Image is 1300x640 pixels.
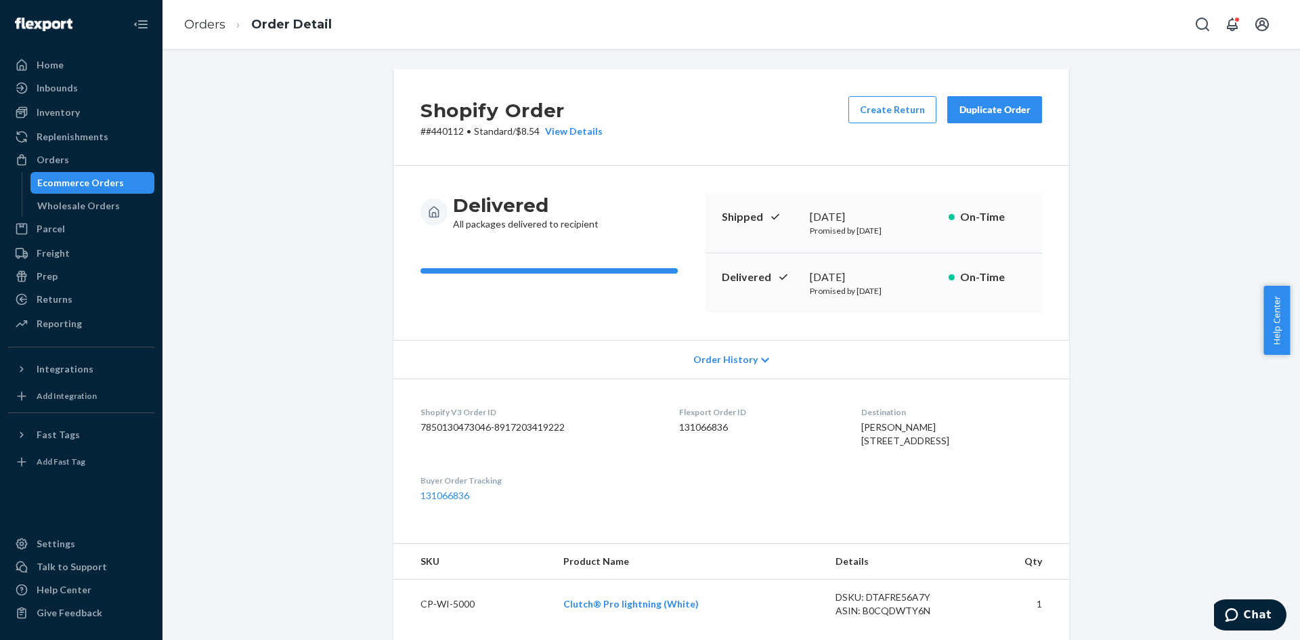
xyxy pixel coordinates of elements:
th: SKU [393,544,552,580]
div: All packages delivered to recipient [453,193,599,231]
button: Create Return [848,96,936,123]
div: Duplicate Order [959,103,1031,116]
a: Order Detail [251,17,332,32]
div: Ecommerce Orders [37,176,124,190]
div: Give Feedback [37,606,102,620]
a: Orders [184,17,225,32]
span: Order History [693,353,758,366]
button: Duplicate Order [947,96,1042,123]
div: Orders [37,153,69,167]
p: Delivered [722,270,799,285]
th: Details [825,544,974,580]
div: Reporting [37,317,82,330]
a: Reporting [8,313,154,335]
iframe: Opens a widget where you can chat to one of our agents [1214,599,1286,633]
button: Help Center [1263,286,1290,355]
td: 1 [973,580,1069,629]
p: # #440112 / $8.54 [420,125,603,138]
dt: Shopify V3 Order ID [420,406,657,418]
p: On-Time [960,209,1026,225]
a: Inventory [8,102,154,123]
p: On-Time [960,270,1026,285]
a: Orders [8,149,154,171]
button: Fast Tags [8,424,154,446]
a: Parcel [8,218,154,240]
button: Integrations [8,358,154,380]
div: Replenishments [37,130,108,144]
dt: Buyer Order Tracking [420,475,657,486]
div: ASIN: B0CQDWTY6N [836,604,963,618]
button: Give Feedback [8,602,154,624]
a: Clutch® Pro lightning (White) [563,598,699,610]
ol: breadcrumbs [173,5,343,45]
button: View Details [540,125,603,138]
h2: Shopify Order [420,96,603,125]
div: [DATE] [810,270,938,285]
dt: Flexport Order ID [679,406,839,418]
div: Add Fast Tag [37,456,85,467]
div: Parcel [37,222,65,236]
p: Shipped [722,209,799,225]
span: Standard [474,125,513,137]
div: Help Center [37,583,91,597]
dd: 131066836 [679,421,839,434]
div: Add Integration [37,390,97,402]
dt: Destination [861,406,1042,418]
a: Returns [8,289,154,310]
th: Product Name [552,544,824,580]
p: Promised by [DATE] [810,285,938,297]
a: Help Center [8,579,154,601]
div: Freight [37,247,70,260]
a: Settings [8,533,154,555]
dd: 7850130473046-8917203419222 [420,421,657,434]
h3: Delivered [453,193,599,217]
div: Inbounds [37,81,78,95]
div: Talk to Support [37,560,107,574]
div: Fast Tags [37,428,80,442]
a: Replenishments [8,126,154,148]
div: Home [37,58,64,72]
span: [PERSON_NAME] [STREET_ADDRESS] [861,421,949,446]
a: Add Fast Tag [8,451,154,473]
button: Open notifications [1219,11,1246,38]
a: Prep [8,265,154,287]
div: Settings [37,537,75,551]
div: Prep [37,270,58,283]
button: Talk to Support [8,556,154,578]
a: Freight [8,242,154,264]
div: Returns [37,293,72,306]
button: Open account menu [1249,11,1276,38]
div: DSKU: DTAFRE56A7Y [836,591,963,604]
span: • [467,125,471,137]
div: Inventory [37,106,80,119]
div: Wholesale Orders [37,199,120,213]
button: Close Navigation [127,11,154,38]
a: Home [8,54,154,76]
th: Qty [973,544,1069,580]
div: [DATE] [810,209,938,225]
img: Flexport logo [15,18,72,31]
p: Promised by [DATE] [810,225,938,236]
div: Integrations [37,362,93,376]
a: Wholesale Orders [30,195,155,217]
a: Ecommerce Orders [30,172,155,194]
a: Add Integration [8,385,154,407]
td: CP-WI-5000 [393,580,552,629]
a: Inbounds [8,77,154,99]
button: Open Search Box [1189,11,1216,38]
a: 131066836 [420,490,469,501]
